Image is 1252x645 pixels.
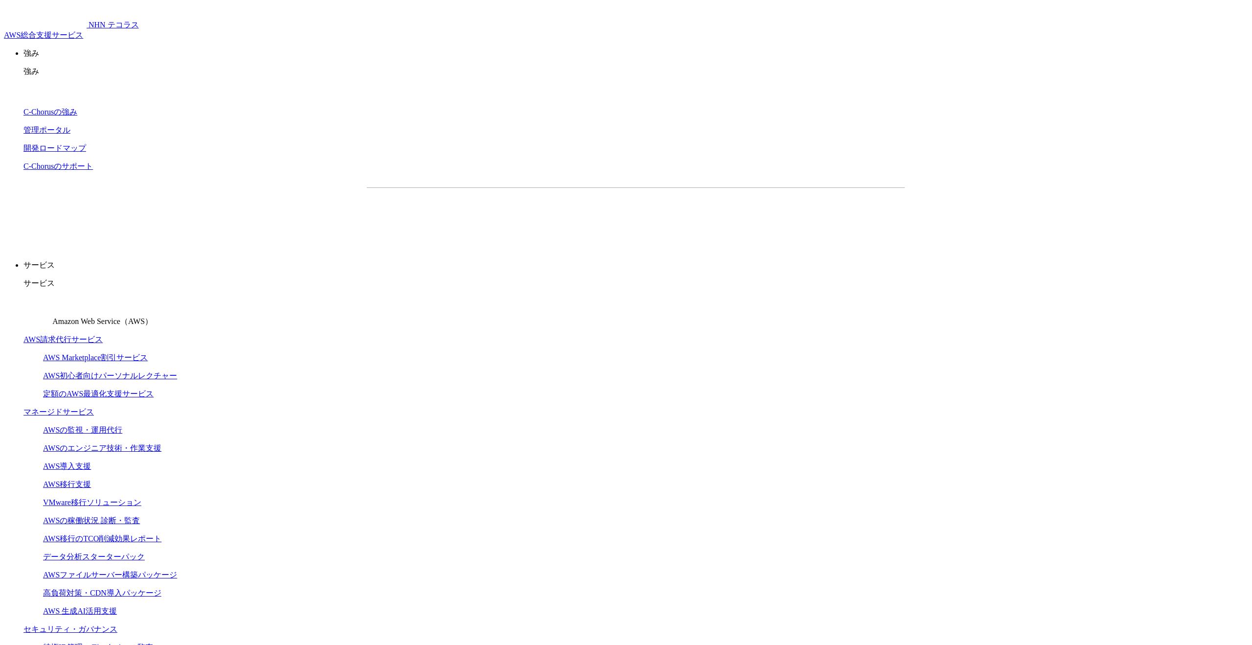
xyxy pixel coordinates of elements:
p: 強み [23,48,1248,59]
a: まずは相談する [641,204,798,228]
a: C-Chorusの強み [23,108,77,116]
a: 管理ポータル [23,126,70,134]
a: AWS Marketplace割引サービス [43,353,148,362]
a: 高負荷対策・CDN導入パッケージ [43,589,161,597]
a: セキュリティ・ガバナンス [23,625,117,633]
a: 定額のAWS最適化支援サービス [43,390,154,398]
p: サービス [23,260,1248,271]
a: 資料を請求する [473,204,631,228]
a: C-Chorusのサポート [23,162,93,170]
a: AWS総合支援サービス C-Chorus NHN テコラスAWS総合支援サービス [4,21,139,39]
a: AWS導入支援 [43,462,91,470]
a: AWSのエンジニア技術・作業支援 [43,444,161,452]
a: 開発ロードマップ [23,144,86,152]
p: サービス [23,278,1248,289]
a: VMware移行ソリューション [43,498,141,507]
img: AWS総合支援サービス C-Chorus [4,4,87,27]
a: AWS移行のTCO削減効果レポート [43,534,161,543]
a: AWS請求代行サービス [23,335,103,344]
span: Amazon Web Service（AWS） [52,317,153,325]
img: 矢印 [615,214,623,218]
img: Amazon Web Service（AWS） [23,297,51,324]
a: AWS初心者向けパーソナルレクチャー [43,371,177,380]
a: AWSの監視・運用代行 [43,426,122,434]
a: AWSファイルサーバー構築パッケージ [43,571,177,579]
p: 強み [23,67,1248,77]
a: AWSの稼働状況 診断・監査 [43,516,140,525]
a: マネージドサービス [23,408,94,416]
img: 矢印 [782,214,790,218]
a: AWS 生成AI活用支援 [43,607,117,615]
a: AWS移行支援 [43,480,91,488]
a: データ分析スターターパック [43,553,145,561]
